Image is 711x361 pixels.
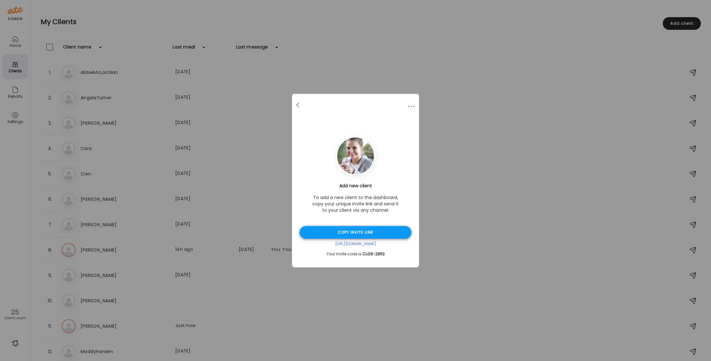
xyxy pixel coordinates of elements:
img: avatars%2FqM8ndjhOA9Mgue6BULU5kGKSYMI2 [337,138,374,174]
p: To add a new client to the dashboard, copy your unique invite link and send it to your client via... [311,194,400,213]
h3: Add new client [300,183,411,189]
div: [URL][DOMAIN_NAME] [300,241,411,246]
span: CLG9-28R3 [362,251,385,257]
div: Copy invite link [300,226,411,239]
div: Your invite code is: [300,252,411,257]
